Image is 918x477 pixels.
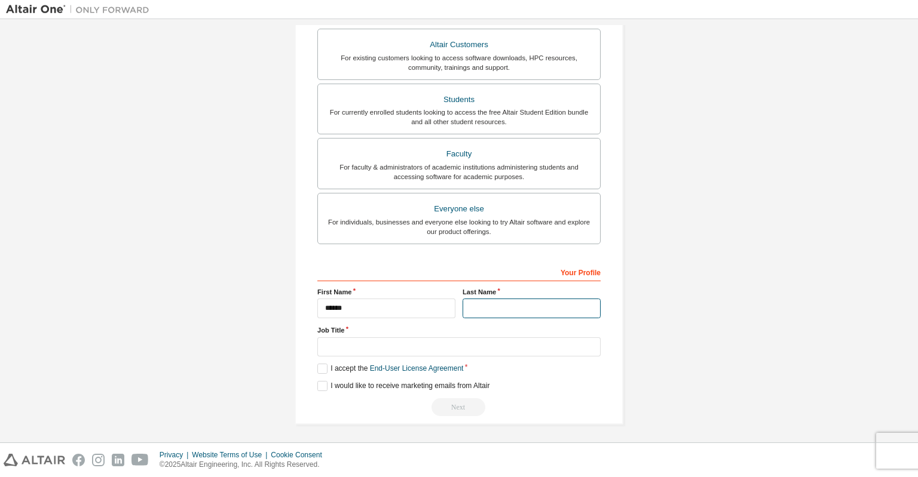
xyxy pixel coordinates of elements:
p: © 2025 Altair Engineering, Inc. All Rights Reserved. [160,460,329,470]
img: Altair One [6,4,155,16]
div: Read and acccept EULA to continue [317,398,601,416]
div: Privacy [160,450,192,460]
label: Job Title [317,325,601,335]
div: Your Profile [317,262,601,281]
label: First Name [317,287,455,297]
div: For currently enrolled students looking to access the free Altair Student Edition bundle and all ... [325,107,593,127]
div: For individuals, businesses and everyone else looking to try Altair software and explore our prod... [325,217,593,236]
a: End-User License Agreement [370,364,464,373]
label: I would like to receive marketing emails from Altair [317,381,489,391]
div: For faculty & administrators of academic institutions administering students and accessing softwa... [325,162,593,181]
label: I accept the [317,364,463,374]
img: altair_logo.svg [4,454,65,466]
img: linkedin.svg [112,454,124,466]
div: Cookie Consent [271,450,329,460]
div: Faculty [325,146,593,162]
img: facebook.svg [72,454,85,466]
div: Altair Customers [325,36,593,53]
img: youtube.svg [131,454,149,466]
div: Website Terms of Use [192,450,271,460]
label: Last Name [463,287,601,297]
div: For existing customers looking to access software downloads, HPC resources, community, trainings ... [325,53,593,72]
div: Everyone else [325,201,593,217]
div: Students [325,91,593,108]
img: instagram.svg [92,454,105,466]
